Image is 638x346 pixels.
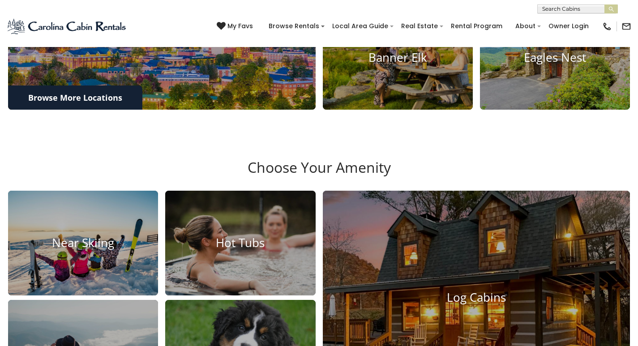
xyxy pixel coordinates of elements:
a: My Favs [217,21,255,31]
a: Local Area Guide [328,19,393,33]
h4: Eagles Nest [480,51,630,64]
a: Owner Login [544,19,593,33]
span: My Favs [227,21,253,31]
a: Browse Rentals [264,19,324,33]
img: Blue-2.png [7,17,128,35]
h4: Log Cabins [323,290,630,304]
a: Eagles Nest [480,5,630,110]
a: Hot Tubs [165,191,315,295]
h3: Choose Your Amenity [7,159,631,190]
h4: Hot Tubs [165,236,315,250]
img: mail-regular-black.png [621,21,631,31]
h4: Banner Elk [323,51,473,64]
a: Near Skiing [8,191,158,295]
a: Rental Program [446,19,507,33]
a: About [511,19,540,33]
a: Real Estate [397,19,442,33]
img: phone-regular-black.png [602,21,612,31]
a: Banner Elk [323,5,473,110]
a: Browse More Locations [8,85,142,110]
h4: Near Skiing [8,236,158,250]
